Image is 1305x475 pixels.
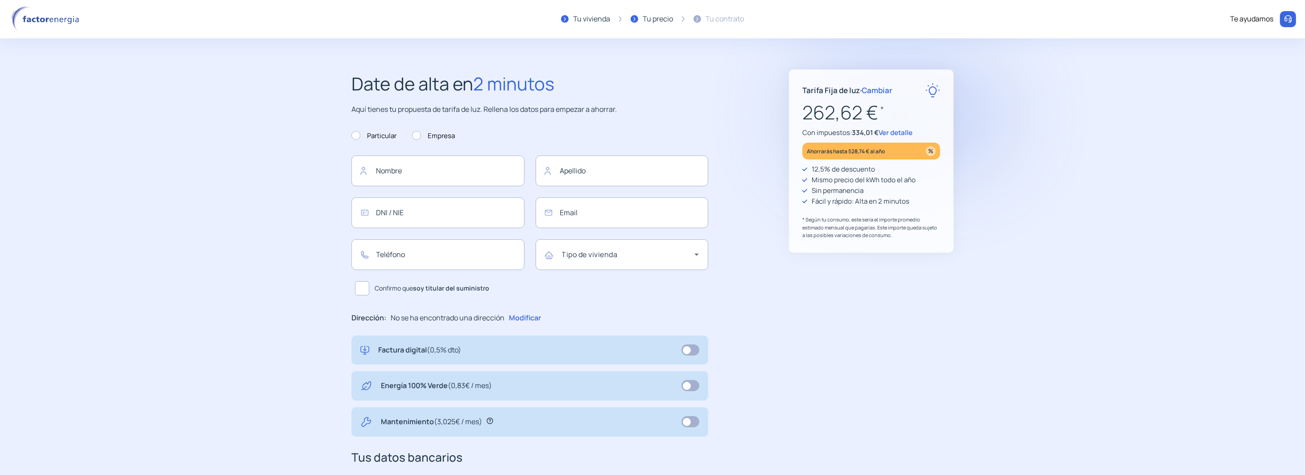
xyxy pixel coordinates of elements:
[562,250,618,259] mat-label: Tipo de vivienda
[351,448,708,467] h3: Tus datos bancarios
[427,345,461,355] span: (0,5% dto)
[862,85,892,95] span: Cambiar
[9,6,85,32] img: logo factor
[925,83,940,98] img: rate-E.svg
[351,104,708,115] p: Aquí tienes tu propuesta de tarifa de luz. Rellena los datos para empezar a ahorrar.
[706,13,744,25] div: Tu contrato
[381,380,492,392] p: Energía 100% Verde
[643,13,673,25] div: Tu precio
[812,196,909,207] p: Fácil y rápido: Alta en 2 minutos
[509,312,541,324] p: Modificar
[573,13,610,25] div: Tu vivienda
[351,70,708,98] h2: Date de alta en
[802,84,892,96] p: Tarifa Fija de luz ·
[879,128,913,137] span: Ver detalle
[351,312,386,324] p: Dirección:
[360,344,369,356] img: digital-invoice.svg
[1230,13,1273,25] div: Te ayudamos
[926,146,936,156] img: percentage_icon.svg
[413,284,489,292] b: soy titular del suministro
[812,185,863,196] p: Sin permanencia
[802,127,940,138] p: Con impuestos:
[473,71,554,96] span: 2 minutos
[802,98,940,127] p: 262,62 €
[391,312,504,324] p: No se ha encontrado una dirección
[375,283,489,293] span: Confirmo que
[360,380,372,392] img: energy-green.svg
[381,416,482,428] p: Mantenimiento
[448,381,492,390] span: (0,83€ / mes)
[852,128,879,137] span: 334,01 €
[1284,15,1293,24] img: llamar
[351,131,396,141] label: Particular
[807,146,885,156] p: Ahorrarás hasta 528,74 € al año
[434,417,482,426] span: (3,025€ / mes)
[812,164,875,175] p: 12,5% de descuento
[412,131,455,141] label: Empresa
[360,416,372,428] img: tool.svg
[378,344,461,356] p: Factura digital
[812,175,916,185] p: Mismo precio del kWh todo el año
[802,216,940,239] p: * Según tu consumo, este sería el importe promedio estimado mensual que pagarías. Este importe qu...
